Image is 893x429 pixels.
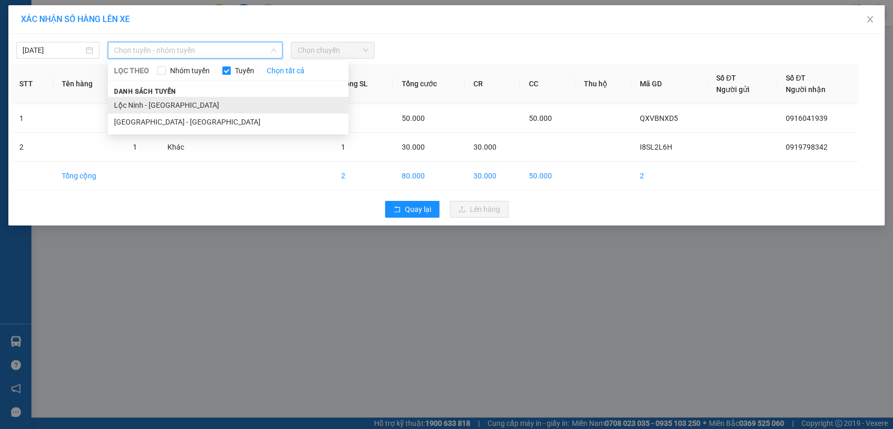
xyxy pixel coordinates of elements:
[716,85,750,94] span: Người gửi
[473,143,496,151] span: 30.000
[341,143,345,151] span: 1
[53,162,125,190] td: Tổng cộng
[786,74,806,82] span: Số ĐT
[11,133,53,162] td: 2
[465,162,521,190] td: 30.000
[786,114,828,122] span: 0916041939
[405,204,431,215] span: Quay lại
[520,64,575,104] th: CC
[528,114,551,122] span: 50.000
[640,143,672,151] span: I8SL2L6H
[393,64,465,104] th: Tổng cước
[11,104,53,133] td: 1
[108,87,183,96] span: Danh sách tuyến
[520,162,575,190] td: 50.000
[333,64,393,104] th: Tổng SL
[465,64,521,104] th: CR
[866,15,874,24] span: close
[333,162,393,190] td: 2
[786,85,826,94] span: Người nhận
[133,143,137,151] span: 1
[114,65,149,76] span: LỌC THEO
[114,42,276,58] span: Chọn tuyến - nhóm tuyến
[21,14,130,24] span: XÁC NHẬN SỐ HÀNG LÊN XE
[401,143,424,151] span: 30.000
[108,114,348,130] li: [GEOGRAPHIC_DATA] - [GEOGRAPHIC_DATA]
[11,64,53,104] th: STT
[108,97,348,114] li: Lộc Ninh - [GEOGRAPHIC_DATA]
[297,42,368,58] span: Chọn chuyến
[53,64,125,104] th: Tên hàng
[640,114,678,122] span: QXVBNXD5
[716,74,736,82] span: Số ĐT
[159,133,206,162] td: Khác
[393,206,401,214] span: rollback
[385,201,439,218] button: rollbackQuay lại
[267,65,304,76] a: Chọn tất cả
[166,65,214,76] span: Nhóm tuyến
[855,5,885,35] button: Close
[231,65,258,76] span: Tuyến
[401,114,424,122] span: 50.000
[22,44,84,56] input: 12/09/2025
[631,64,708,104] th: Mã GD
[450,201,508,218] button: uploadLên hàng
[393,162,465,190] td: 80.000
[270,47,277,53] span: down
[575,64,631,104] th: Thu hộ
[631,162,708,190] td: 2
[786,143,828,151] span: 0919798342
